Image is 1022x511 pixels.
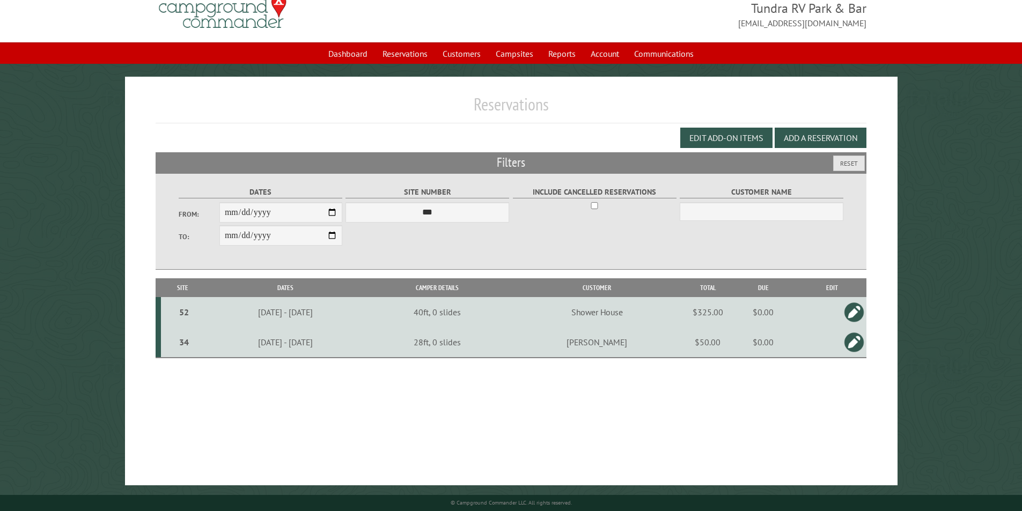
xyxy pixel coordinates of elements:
[584,43,626,64] a: Account
[686,278,729,297] th: Total
[628,43,700,64] a: Communications
[686,297,729,327] td: $325.00
[366,327,508,358] td: 28ft, 0 slides
[833,155,865,171] button: Reset
[204,278,366,297] th: Dates
[436,43,487,64] a: Customers
[797,278,866,297] th: Edit
[729,278,797,297] th: Due
[376,43,434,64] a: Reservations
[729,297,797,327] td: $0.00
[680,128,773,148] button: Edit Add-on Items
[322,43,374,64] a: Dashboard
[165,337,203,347] div: 34
[345,186,509,198] label: Site Number
[179,186,342,198] label: Dates
[156,94,867,123] h1: Reservations
[513,186,677,198] label: Include Cancelled Reservations
[451,499,572,506] small: © Campground Commander LLC. All rights reserved.
[161,278,204,297] th: Site
[775,128,866,148] button: Add a Reservation
[366,297,508,327] td: 40ft, 0 slides
[508,297,686,327] td: Shower House
[729,327,797,358] td: $0.00
[206,337,365,347] div: [DATE] - [DATE]
[156,152,867,173] h2: Filters
[508,327,686,358] td: [PERSON_NAME]
[542,43,582,64] a: Reports
[206,307,365,317] div: [DATE] - [DATE]
[686,327,729,358] td: $50.00
[179,232,219,242] label: To:
[366,278,508,297] th: Camper Details
[680,186,843,198] label: Customer Name
[489,43,540,64] a: Campsites
[179,209,219,219] label: From:
[508,278,686,297] th: Customer
[165,307,203,317] div: 52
